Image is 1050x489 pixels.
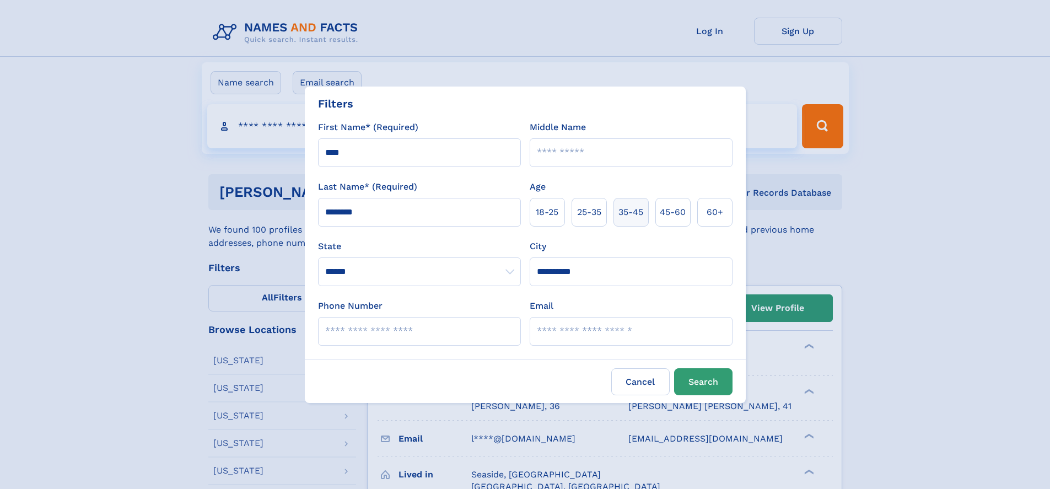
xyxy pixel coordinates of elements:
[660,206,686,219] span: 45‑60
[530,180,546,194] label: Age
[577,206,601,219] span: 25‑35
[611,368,670,395] label: Cancel
[674,368,733,395] button: Search
[318,95,353,112] div: Filters
[707,206,723,219] span: 60+
[530,240,546,253] label: City
[318,240,521,253] label: State
[536,206,558,219] span: 18‑25
[530,299,553,313] label: Email
[318,121,418,134] label: First Name* (Required)
[618,206,643,219] span: 35‑45
[318,299,383,313] label: Phone Number
[318,180,417,194] label: Last Name* (Required)
[530,121,586,134] label: Middle Name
